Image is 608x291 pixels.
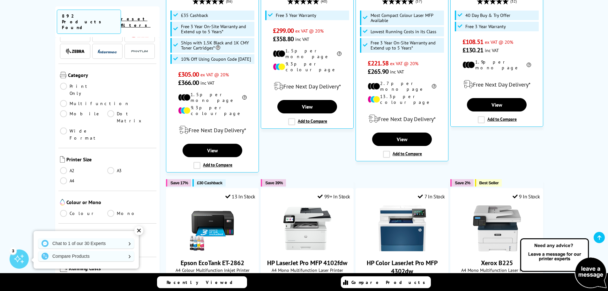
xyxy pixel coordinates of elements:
a: Compare Products [341,276,431,288]
span: Free 3 Year On-Site Warranty and Extend up to 5 Years* [181,24,253,34]
a: HP Color LaserJet Pro MFP 4302dw [367,259,438,275]
span: £108.51 [462,38,483,46]
li: 2.7p per mono page [368,80,436,92]
span: £130.21 [462,46,483,54]
label: Add to Compare [288,118,327,125]
span: Save 17% [170,180,188,185]
button: Save 2% [450,179,473,187]
span: Free 3 Year Warranty [465,24,506,29]
span: Save 2% [455,180,470,185]
button: Save 17% [166,179,191,187]
span: £299.00 [273,27,294,35]
span: £265.90 [368,67,388,76]
a: HP LaserJet Pro MFP 4102fdw [283,247,331,254]
a: Xerox B225 [481,259,513,267]
span: Free 3 Year Warranty [276,13,316,18]
a: Mobile [60,110,108,124]
img: Printer Size [60,156,65,163]
span: ex VAT @ 20% [295,28,324,34]
img: Xerox B225 [473,204,521,252]
span: £358.80 [273,35,294,43]
span: Free 3 Year On-Site Warranty and Extend up to 5 Years* [371,40,443,50]
a: Chat to 1 of our 30 Experts [38,238,134,249]
span: £221.58 [368,59,388,67]
span: inc VAT [390,69,404,75]
span: Recently Viewed [167,280,239,285]
a: Multifunction [60,100,130,107]
a: Epson EcoTank ET-2862 [189,247,236,254]
a: Compare Products [38,251,134,261]
li: 1.5p per mono page [273,48,342,59]
span: ex VAT @ 20% [390,60,418,66]
span: Category [68,72,155,80]
span: Most Compact Colour Laser MFP Available [371,13,443,23]
label: Add to Compare [478,116,517,123]
span: 40 Day Buy & Try Offer [465,13,510,18]
a: HP LaserJet Pro MFP 4102fdw [267,259,347,267]
a: Xerox B225 [473,247,521,254]
img: Pantum [130,48,149,55]
div: ✕ [134,226,143,235]
span: ex VAT @ 20% [200,72,229,78]
span: Best Seller [479,180,499,185]
img: HP LaserJet Pro MFP 4102fdw [283,204,331,252]
img: Epson EcoTank ET-2862 [189,204,236,252]
span: £30 Cashback [197,180,222,185]
a: View [277,100,337,113]
span: £35 Cashback [181,13,208,18]
span: Running Costs [69,265,155,273]
a: Print Only [60,83,108,97]
a: View [183,144,242,157]
div: 3 [10,247,17,254]
a: Epson EcoTank ET-2862 [181,259,244,267]
a: Pantum [130,47,149,55]
span: Lowest Running Costs in its Class [371,29,436,34]
div: modal_delivery [359,110,445,128]
button: Best Seller [475,179,502,187]
div: 13 In Stock [225,193,255,200]
div: 9 In Stock [513,193,540,200]
div: modal_delivery [454,75,540,93]
a: Zebra [65,47,85,55]
div: 7 In Stock [418,193,445,200]
img: Category [60,72,66,78]
span: Compare Products [351,280,429,285]
span: Colour or Mono [66,199,155,207]
span: Ships with 1.5K Black and 1K CMY Toner Cartridges* [181,40,253,50]
a: Dot Matrix [107,110,155,124]
li: 1.5p per mono page [178,92,247,103]
label: Add to Compare [193,162,232,169]
a: Wide Format [60,127,108,142]
a: Intermec [98,47,117,55]
img: Zebra [65,48,85,55]
label: Add to Compare [383,151,422,158]
span: £305.00 [178,70,199,79]
span: 892 Products Found [57,10,121,34]
a: HP Color LaserJet Pro MFP 4302dw [378,247,426,254]
img: HP Color LaserJet Pro MFP 4302dw [378,204,426,252]
a: A2 [60,167,108,174]
li: 13.3p per colour page [368,94,436,105]
span: 10% Off Using Coupon Code [DATE] [181,57,251,62]
span: inc VAT [485,47,499,53]
div: modal_delivery [169,121,255,139]
a: Recently Viewed [157,276,247,288]
img: Colour or Mono [60,199,65,205]
a: reset filters [121,16,151,28]
div: 99+ In Stock [318,193,350,200]
a: A4 [60,177,108,184]
li: 1.9p per mono page [462,59,531,71]
a: Mono [107,210,155,217]
button: Save 39% [261,179,286,187]
img: Intermec [98,49,117,54]
a: A3 [107,167,155,174]
span: Printer Size [66,156,155,164]
button: £30 Cashback [192,179,225,187]
a: Colour [60,210,108,217]
span: ex VAT @ 20% [485,39,513,45]
a: View [467,98,526,111]
span: A4 Colour Multifunction Inkjet Printer [169,267,255,273]
li: 9.3p per colour page [273,61,342,73]
span: A4 Mono Multifunction Laser Printer [264,267,350,273]
div: modal_delivery [264,77,350,95]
